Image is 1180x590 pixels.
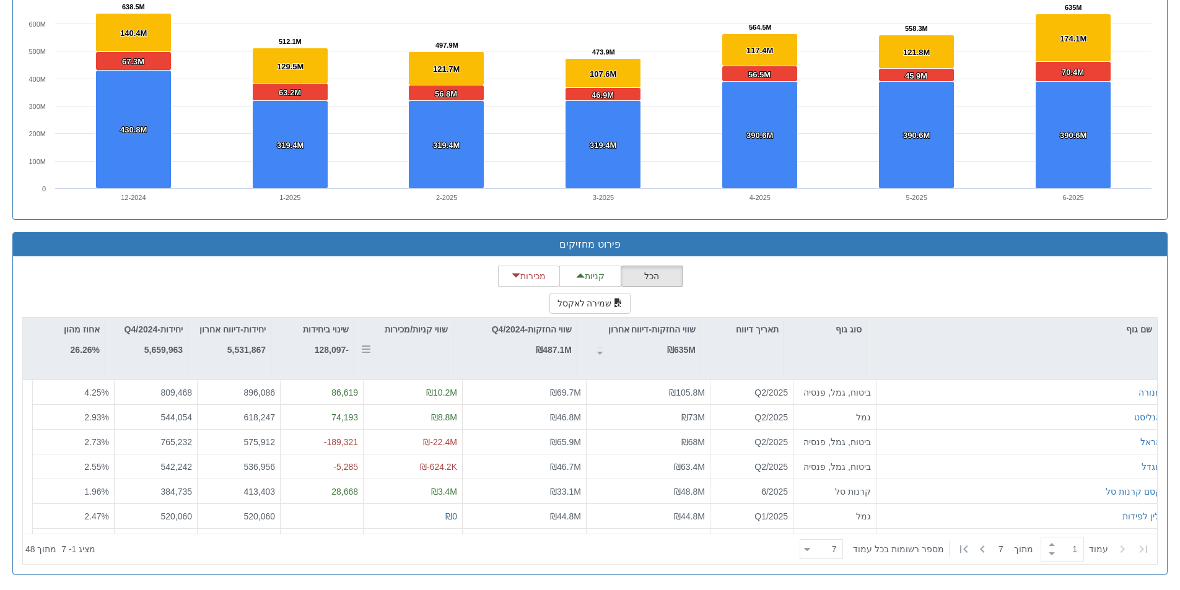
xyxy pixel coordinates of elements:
span: ‏עמוד [1089,543,1108,555]
span: ₪-624.2K [420,462,457,472]
strong: -128,097 [315,345,349,355]
tspan: 67.3M [122,57,144,66]
strong: 5,659,963 [144,345,183,355]
div: 575,912 [203,436,275,448]
tspan: 512.1M [279,38,302,45]
tspan: 117.4M [746,46,773,55]
span: ₪105.8M [669,388,705,397]
button: אנליסט [1134,411,1161,423]
text: 0 [42,185,46,193]
strong: ₪487.1M [536,345,572,355]
text: 4-2025 [750,194,771,201]
tspan: 473.9M [592,48,615,56]
span: 7 [999,543,1014,555]
p: יחידות-דיווח אחרון [199,323,266,336]
tspan: 121.7M [433,64,460,74]
tspan: 174.1M [1060,34,1086,43]
strong: ₪635M [667,345,696,355]
div: 618,247 [203,411,275,423]
div: ‏מציג 1 - 7 ‏ מתוך 48 [25,536,95,563]
tspan: 46.9M [592,90,614,100]
div: 2.55 % [38,461,109,473]
tspan: 319.4M [277,141,304,150]
div: 542,242 [120,461,192,473]
strong: 5,531,867 [227,345,266,355]
div: ‏ מתוך [795,536,1155,563]
text: 3-2025 [593,194,614,201]
text: 2-2025 [436,194,457,201]
p: יחידות-Q4/2024 [125,323,183,336]
div: 2.73 % [38,436,109,448]
span: ₪-22.4M [423,437,457,447]
text: 400M [28,76,46,83]
div: Q2/2025 [715,386,788,399]
button: הראל [1140,436,1161,448]
span: ₪8.8M [431,412,457,422]
p: שווי החזקות-Q4/2024 [492,323,572,336]
div: 74,193 [286,411,358,423]
div: Q1/2025 [715,510,788,523]
button: ילין לפידות [1122,510,1161,523]
text: 6-2025 [1062,194,1083,201]
tspan: 319.4M [433,141,460,150]
div: -189,321 [286,436,358,448]
div: ביטוח, גמל, פנסיה [798,436,871,448]
div: 86,619 [286,386,358,399]
div: 4.25 % [38,386,109,399]
text: 5-2025 [906,194,927,201]
div: ביטוח, גמל, פנסיה [798,461,871,473]
div: שם גוף [867,318,1157,341]
div: 520,060 [120,510,192,523]
tspan: 121.8M [903,48,930,57]
tspan: 107.6M [590,69,616,79]
div: קרנות סל [798,485,871,498]
tspan: 430.8M [120,125,147,134]
div: -5,285 [286,461,358,473]
span: ₪44.8M [674,511,705,521]
button: קניות [559,266,621,287]
span: ₪68M [681,437,705,447]
tspan: 70.4M [1062,67,1084,77]
div: 544,054 [120,411,192,423]
div: 765,232 [120,436,192,448]
button: מנורה [1138,386,1161,399]
tspan: 638.5M [122,3,145,11]
span: ₪44.8M [550,511,581,521]
text: 200M [28,130,46,137]
button: קסם קרנות סל [1106,485,1161,498]
tspan: 558.3M [905,25,928,32]
tspan: 564.5M [749,24,772,31]
tspan: 63.2M [279,88,301,97]
p: אחוז מהון [64,323,100,336]
div: 896,086 [203,386,275,399]
span: ‏מספר רשומות בכל עמוד [853,543,944,555]
div: Q2/2025 [715,411,788,423]
span: ₪33.1M [550,487,581,497]
p: שווי החזקות-דיווח אחרון [608,323,696,336]
div: שווי קניות/מכירות [354,318,453,341]
div: 28,668 [286,485,358,498]
div: גמל [798,510,871,523]
tspan: 129.5M [277,62,304,71]
div: תאריך דיווח [701,318,784,341]
span: ₪3.4M [431,487,457,497]
tspan: 497.9M [435,41,458,49]
text: 1-2025 [279,194,300,201]
div: 2.47 % [38,510,109,523]
span: ₪48.8M [674,487,705,497]
span: ₪63.4M [674,462,705,472]
tspan: 390.6M [746,131,773,140]
text: 12-2024 [121,194,146,201]
div: ביטוח, גמל, פנסיה [798,386,871,399]
tspan: 635M [1065,4,1082,11]
tspan: 56.8M [435,89,457,98]
span: ₪46.7M [550,462,581,472]
button: שמירה לאקסל [549,293,631,314]
text: 600M [28,20,46,28]
button: מגדל [1142,461,1161,473]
